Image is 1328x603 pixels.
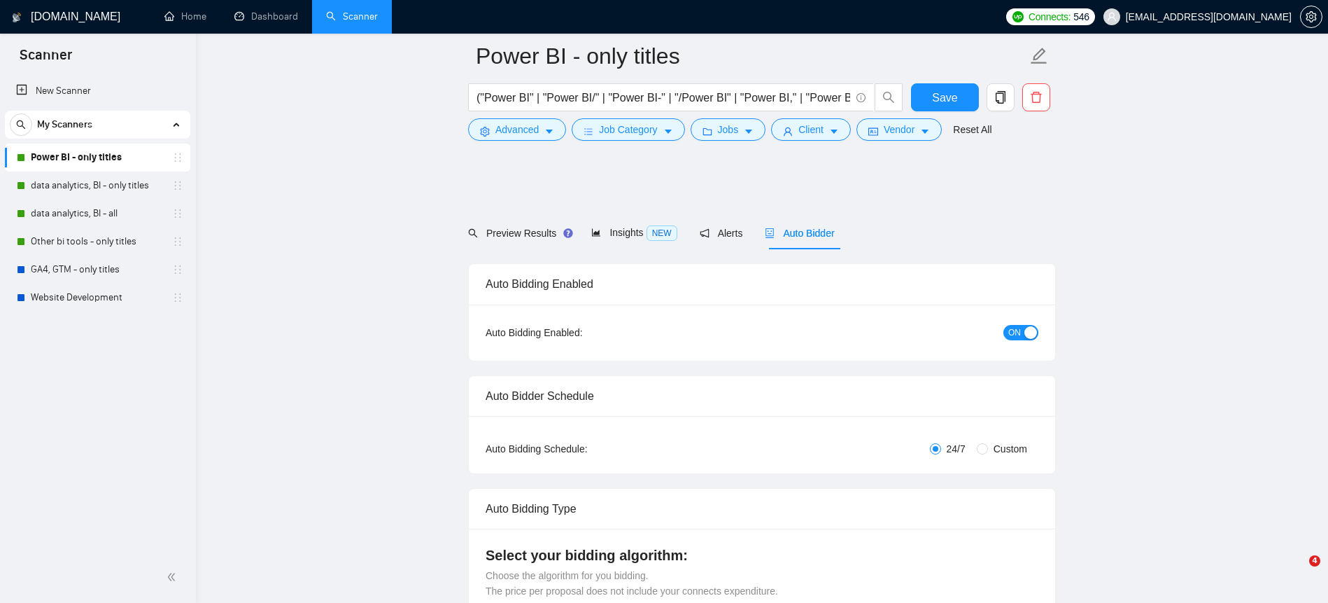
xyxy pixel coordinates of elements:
a: data analytics, BI - only titles [31,172,164,200]
button: setting [1300,6,1322,28]
span: search [10,120,31,130]
span: holder [172,152,183,163]
a: GA4, GTM - only titles [31,256,164,284]
a: Other bi tools - only titles [31,228,164,256]
span: Job Category [599,122,657,137]
button: userClientcaret-down [771,118,851,141]
div: Auto Bidding Enabled: [486,325,670,340]
span: caret-down [920,126,930,137]
span: robot [765,228,775,238]
span: holder [172,264,183,275]
button: idcardVendorcaret-down [856,118,942,141]
a: setting [1300,11,1322,22]
span: setting [1301,11,1322,22]
button: settingAdvancedcaret-down [468,118,566,141]
span: caret-down [744,126,754,137]
a: searchScanner [326,11,378,22]
span: caret-down [544,126,554,137]
div: Auto Bidding Enabled [486,264,1038,304]
span: info-circle [856,93,866,102]
span: holder [172,180,183,191]
button: search [10,113,32,136]
span: user [783,126,793,137]
button: search [875,83,903,111]
a: data analytics, BI - all [31,200,164,228]
span: Choose the algorithm for you bidding. The price per proposal does not include your connects expen... [486,570,778,597]
span: copy [987,91,1014,104]
span: idcard [868,126,878,137]
span: area-chart [591,228,601,237]
span: holder [172,208,183,219]
span: Insights [591,227,677,238]
button: Save [911,83,979,111]
span: setting [480,126,490,137]
span: notification [700,228,709,238]
span: My Scanners [37,111,92,139]
span: 4 [1309,555,1320,567]
span: caret-down [829,126,839,137]
a: dashboardDashboard [234,11,298,22]
button: barsJob Categorycaret-down [572,118,684,141]
span: Advanced [495,122,539,137]
a: New Scanner [16,77,179,105]
a: Reset All [953,122,991,137]
a: homeHome [164,11,206,22]
div: Auto Bidding Schedule: [486,441,670,457]
button: folderJobscaret-down [691,118,766,141]
img: logo [12,6,22,29]
span: user [1107,12,1117,22]
h4: Select your bidding algorithm: [486,546,1038,565]
span: Save [932,89,957,106]
div: Auto Bidding Type [486,489,1038,529]
img: upwork-logo.png [1012,11,1024,22]
span: 24/7 [941,441,971,457]
button: delete [1022,83,1050,111]
span: search [875,91,902,104]
li: My Scanners [5,111,190,312]
span: delete [1023,91,1050,104]
a: Website Development [31,284,164,312]
span: Preview Results [468,228,569,239]
span: edit [1030,47,1048,65]
span: holder [172,292,183,303]
span: Client [798,122,824,137]
span: 546 [1073,9,1089,25]
span: Connects: [1029,9,1071,25]
div: Tooltip anchor [562,227,574,240]
span: Vendor [884,122,914,137]
span: Custom [988,441,1033,457]
a: Power BI - only titles [31,144,164,172]
li: New Scanner [5,77,190,105]
span: Alerts [700,228,743,239]
span: folder [702,126,712,137]
input: Scanner name... [476,39,1027,74]
iframe: Intercom live chat [1280,555,1314,589]
span: caret-down [663,126,673,137]
span: Scanner [8,45,83,74]
span: Jobs [718,122,739,137]
span: search [468,228,478,238]
button: copy [987,83,1015,111]
span: holder [172,236,183,247]
span: NEW [647,226,677,241]
span: bars [584,126,593,137]
span: double-left [167,570,181,584]
div: Auto Bidder Schedule [486,376,1038,416]
input: Search Freelance Jobs... [476,89,850,106]
span: ON [1008,325,1021,340]
span: Auto Bidder [765,228,834,239]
